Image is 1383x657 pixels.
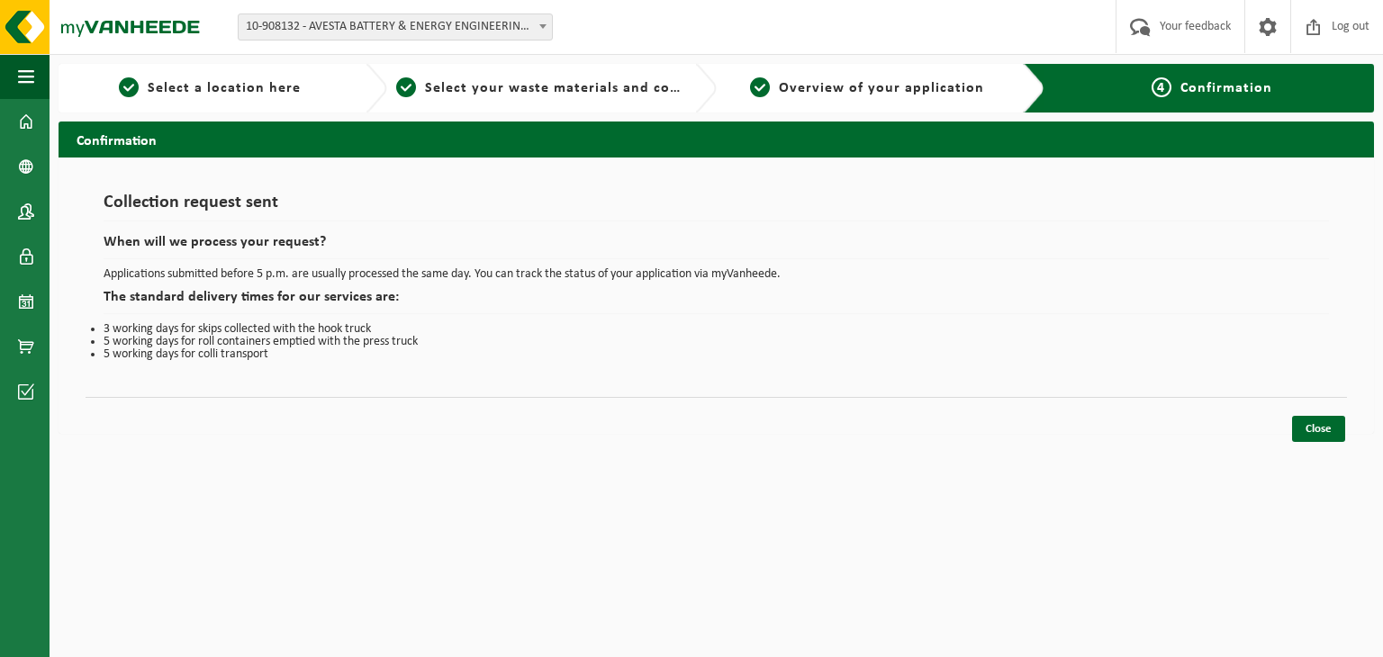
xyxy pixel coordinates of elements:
a: Close [1292,416,1345,442]
a: 1Select a location here [68,77,351,99]
a: 2Select your waste materials and containers [396,77,680,99]
font: 2 [402,81,411,95]
font: Collection request sent [104,193,278,211]
font: Close [1306,423,1332,435]
font: 5 working days for roll containers emptied with the press truck [104,335,418,348]
font: The standard delivery times for our services are: [104,290,399,304]
font: Select a location here [148,81,301,95]
font: 1 [124,81,132,95]
font: 10-908132 - AVESTA BATTERY & ENERGY ENGINEERING - DIEGEM [246,20,581,33]
font: Confirmation [1180,81,1272,95]
a: 3Overview of your application [726,77,1009,99]
font: Confirmation [77,134,157,148]
font: Applications submitted before 5 p.m. are usually processed the same day. You can track the status... [104,267,781,281]
font: 5 working days for colli transport [104,347,268,361]
font: Select your waste materials and containers [425,81,728,95]
font: When will we process your request? [104,235,326,249]
span: 10-908132 - AVESTA BATTERY & ENERGY ENGINEERING - DIEGEM [239,14,552,40]
font: Overview of your application [779,81,984,95]
font: Log out [1332,20,1369,33]
font: 3 working days for skips collected with the hook truck [104,322,371,336]
span: 10-908132 - AVESTA BATTERY & ENERGY ENGINEERING - DIEGEM [238,13,553,40]
font: 4 [1157,81,1165,95]
font: Your feedback [1160,20,1231,33]
font: 3 [756,81,764,95]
